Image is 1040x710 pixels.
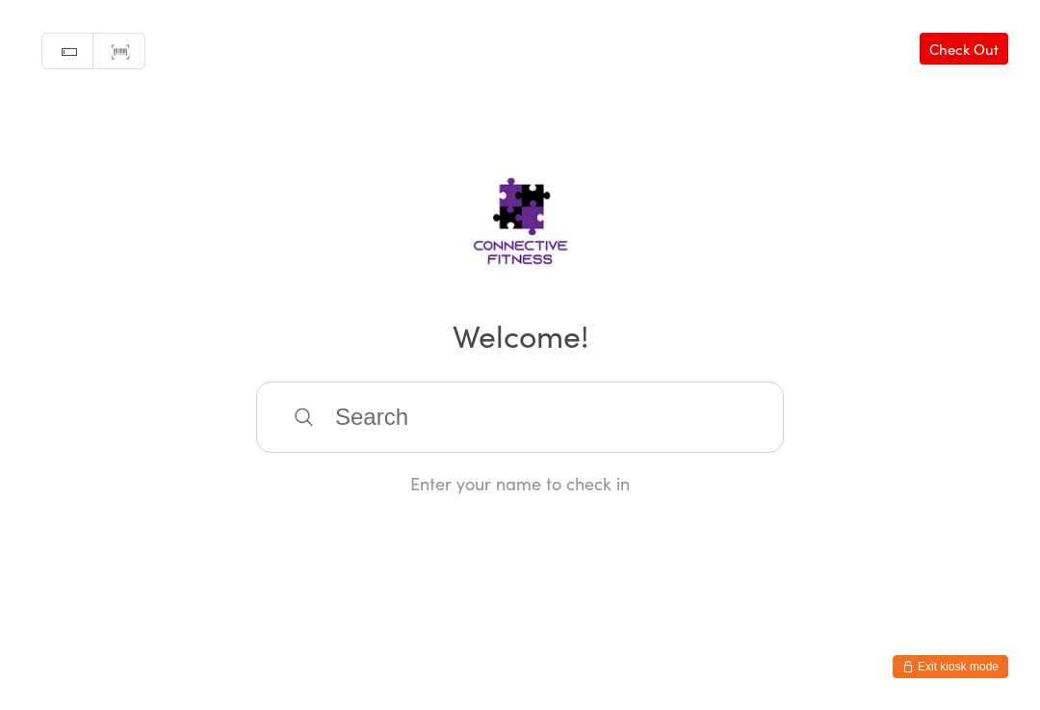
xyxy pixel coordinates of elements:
input: Search [256,381,784,453]
button: Exit kiosk mode [893,655,1008,678]
a: Check Out [920,33,1008,65]
img: Connective Fitness [412,142,629,286]
div: Enter your name to check in [256,471,784,495]
h2: Welcome! [19,313,1021,356]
